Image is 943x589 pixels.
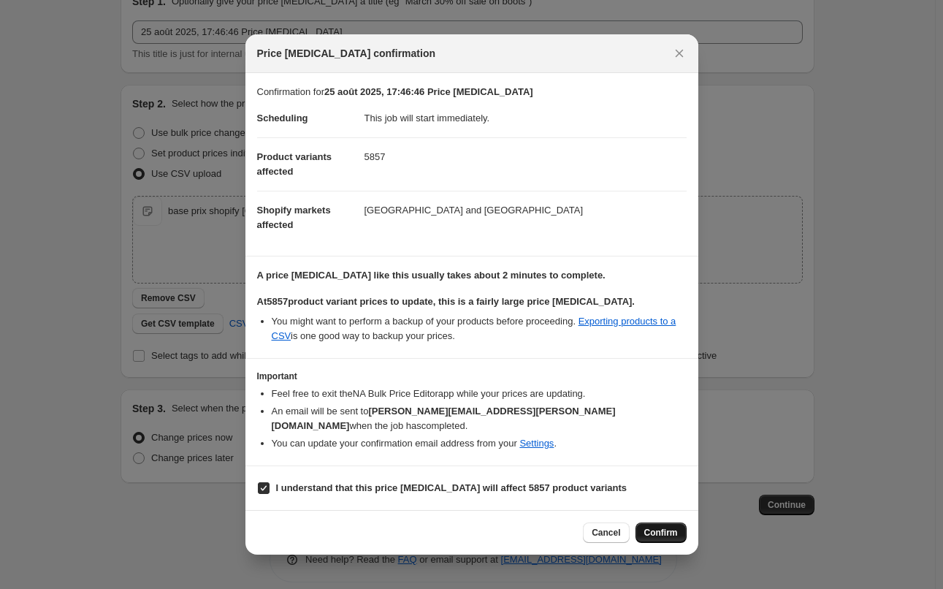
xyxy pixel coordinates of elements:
button: Cancel [583,522,629,543]
a: Settings [519,438,554,449]
span: Product variants affected [257,151,332,177]
a: Exporting products to a CSV [272,316,676,341]
span: Cancel [592,527,620,539]
h3: Important [257,370,687,382]
span: Scheduling [257,113,308,123]
b: 25 août 2025, 17:46:46 Price [MEDICAL_DATA] [324,86,533,97]
b: A price [MEDICAL_DATA] like this usually takes about 2 minutes to complete. [257,270,606,281]
p: Confirmation for [257,85,687,99]
li: You can update your confirmation email address from your . [272,436,687,451]
b: At 5857 product variant prices to update, this is a fairly large price [MEDICAL_DATA]. [257,296,635,307]
b: I understand that this price [MEDICAL_DATA] will affect 5857 product variants [276,482,627,493]
button: Close [669,43,690,64]
span: Shopify markets affected [257,205,331,230]
li: You might want to perform a backup of your products before proceeding. is one good way to backup ... [272,314,687,343]
button: Confirm [635,522,687,543]
li: An email will be sent to when the job has completed . [272,404,687,433]
dd: This job will start immediately. [364,99,687,137]
span: Price [MEDICAL_DATA] confirmation [257,46,436,61]
dd: 5857 [364,137,687,176]
span: Confirm [644,527,678,539]
dd: [GEOGRAPHIC_DATA] and [GEOGRAPHIC_DATA] [364,191,687,229]
li: Feel free to exit the NA Bulk Price Editor app while your prices are updating. [272,387,687,401]
b: [PERSON_NAME][EMAIL_ADDRESS][PERSON_NAME][DOMAIN_NAME] [272,406,616,431]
